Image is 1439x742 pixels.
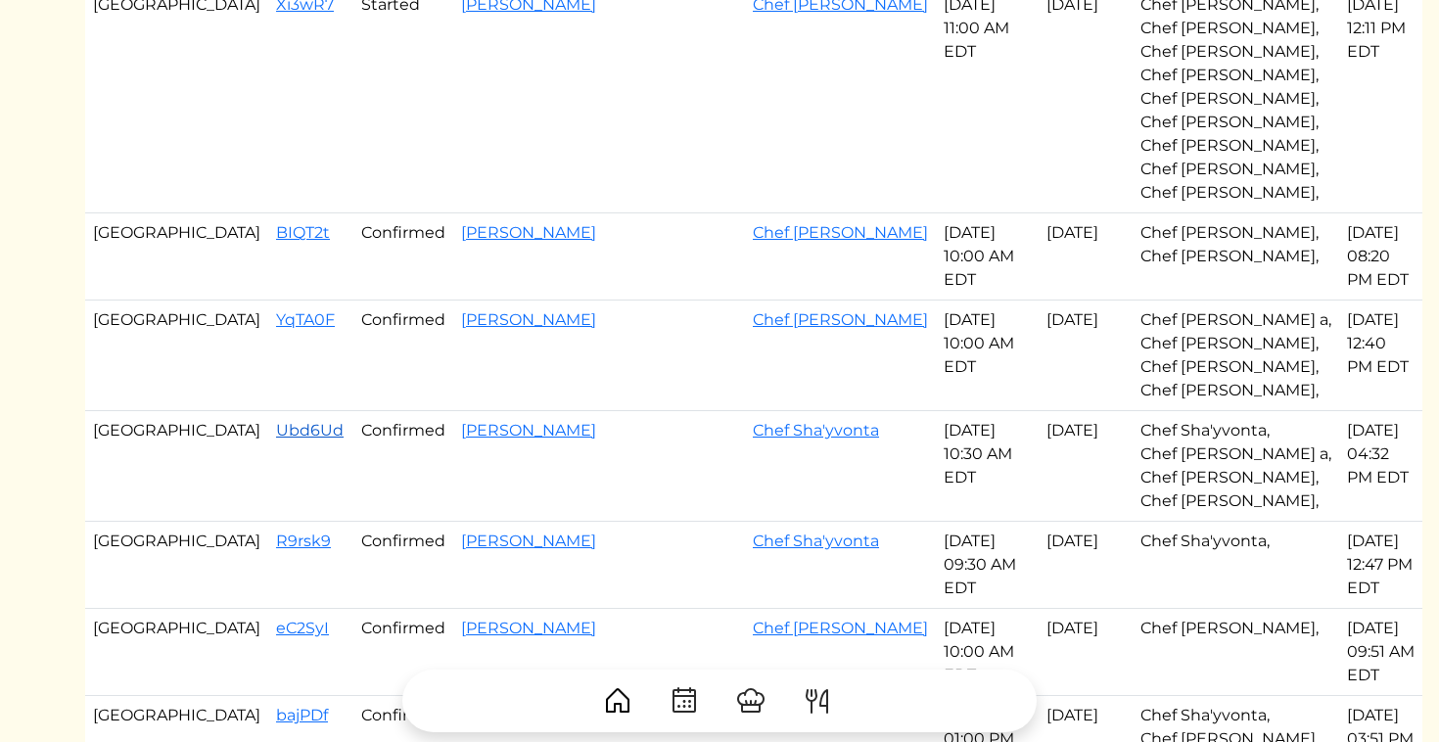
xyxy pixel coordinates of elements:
[85,522,268,609] td: [GEOGRAPHIC_DATA]
[276,619,329,637] a: eC2SyI
[1039,411,1133,522] td: [DATE]
[353,213,453,301] td: Confirmed
[936,213,1039,301] td: [DATE] 10:00 AM EDT
[1339,522,1422,609] td: [DATE] 12:47 PM EDT
[1039,301,1133,411] td: [DATE]
[461,223,596,242] a: [PERSON_NAME]
[936,609,1039,696] td: [DATE] 10:00 AM EDT
[461,421,596,440] a: [PERSON_NAME]
[353,411,453,522] td: Confirmed
[753,421,879,440] a: Chef Sha'yvonta
[276,223,330,242] a: BIQT2t
[1133,213,1339,301] td: Chef [PERSON_NAME], Chef [PERSON_NAME],
[1339,213,1422,301] td: [DATE] 08:20 PM EDT
[85,609,268,696] td: [GEOGRAPHIC_DATA]
[802,685,833,717] img: ForkKnife-55491504ffdb50bab0c1e09e7649658475375261d09fd45db06cec23bce548bf.svg
[1339,609,1422,696] td: [DATE] 09:51 AM EDT
[461,310,596,329] a: [PERSON_NAME]
[936,301,1039,411] td: [DATE] 10:00 AM EDT
[936,522,1039,609] td: [DATE] 09:30 AM EDT
[276,532,331,550] a: R9rsk9
[1339,301,1422,411] td: [DATE] 12:40 PM EDT
[276,310,335,329] a: YqTA0F
[353,301,453,411] td: Confirmed
[1039,609,1133,696] td: [DATE]
[1133,609,1339,696] td: Chef [PERSON_NAME],
[85,213,268,301] td: [GEOGRAPHIC_DATA]
[276,421,344,440] a: Ubd6Ud
[461,532,596,550] a: [PERSON_NAME]
[353,522,453,609] td: Confirmed
[753,310,928,329] a: Chef [PERSON_NAME]
[353,609,453,696] td: Confirmed
[602,685,633,717] img: House-9bf13187bcbb5817f509fe5e7408150f90897510c4275e13d0d5fca38e0b5951.svg
[735,685,766,717] img: ChefHat-a374fb509e4f37eb0702ca99f5f64f3b6956810f32a249b33092029f8484b388.svg
[85,301,268,411] td: [GEOGRAPHIC_DATA]
[936,411,1039,522] td: [DATE] 10:30 AM EDT
[461,619,596,637] a: [PERSON_NAME]
[1133,522,1339,609] td: Chef Sha'yvonta,
[85,411,268,522] td: [GEOGRAPHIC_DATA]
[753,532,879,550] a: Chef Sha'yvonta
[1133,301,1339,411] td: Chef [PERSON_NAME] a, Chef [PERSON_NAME], Chef [PERSON_NAME], Chef [PERSON_NAME],
[1339,411,1422,522] td: [DATE] 04:32 PM EDT
[669,685,700,717] img: CalendarDots-5bcf9d9080389f2a281d69619e1c85352834be518fbc73d9501aef674afc0d57.svg
[753,223,928,242] a: Chef [PERSON_NAME]
[1133,411,1339,522] td: Chef Sha'yvonta, Chef [PERSON_NAME] a, Chef [PERSON_NAME], Chef [PERSON_NAME],
[1039,213,1133,301] td: [DATE]
[1039,522,1133,609] td: [DATE]
[753,619,928,637] a: Chef [PERSON_NAME]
